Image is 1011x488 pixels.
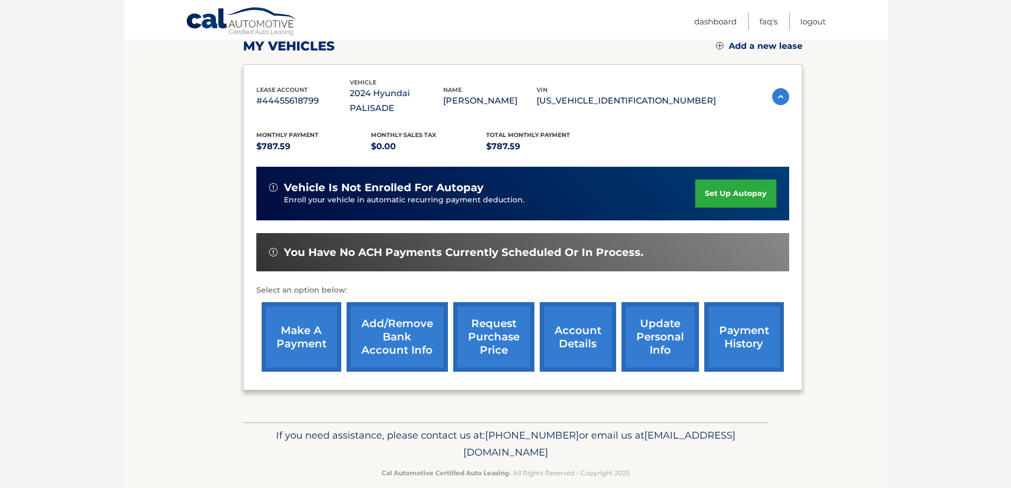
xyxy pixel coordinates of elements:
[537,86,548,93] span: vin
[284,246,643,259] span: You have no ACH payments currently scheduled or in process.
[262,302,341,372] a: make a payment
[371,131,436,139] span: Monthly sales Tax
[486,139,601,154] p: $787.59
[350,86,443,116] p: 2024 Hyundai PALISADE
[256,131,318,139] span: Monthly Payment
[250,467,762,478] p: - All Rights Reserved - Copyright 2025
[186,7,297,38] a: Cal Automotive
[540,302,616,372] a: account details
[256,284,789,297] p: Select an option below:
[443,86,462,93] span: name
[485,429,579,441] span: [PHONE_NUMBER]
[772,88,789,105] img: accordion-active.svg
[694,13,737,30] a: Dashboard
[256,86,308,93] span: lease account
[537,93,716,108] p: [US_VEHICLE_IDENTIFICATION_NUMBER]
[453,302,534,372] a: request purchase price
[284,181,483,194] span: vehicle is not enrolled for autopay
[800,13,826,30] a: Logout
[284,194,696,206] p: Enroll your vehicle in automatic recurring payment deduction.
[382,469,509,477] strong: Cal Automotive Certified Auto Leasing
[486,131,570,139] span: Total Monthly Payment
[250,427,762,461] p: If you need assistance, please contact us at: or email us at
[716,42,723,49] img: add.svg
[269,183,278,192] img: alert-white.svg
[371,139,486,154] p: $0.00
[621,302,699,372] a: update personal info
[256,139,371,154] p: $787.59
[704,302,784,372] a: payment history
[256,93,350,108] p: #44455618799
[759,13,777,30] a: FAQ's
[350,79,376,86] span: vehicle
[716,41,802,52] a: Add a new lease
[463,429,736,458] span: [EMAIL_ADDRESS][DOMAIN_NAME]
[269,248,278,256] img: alert-white.svg
[347,302,448,372] a: Add/Remove bank account info
[243,38,335,54] h2: my vehicles
[695,179,776,208] a: set up autopay
[443,93,537,108] p: [PERSON_NAME]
